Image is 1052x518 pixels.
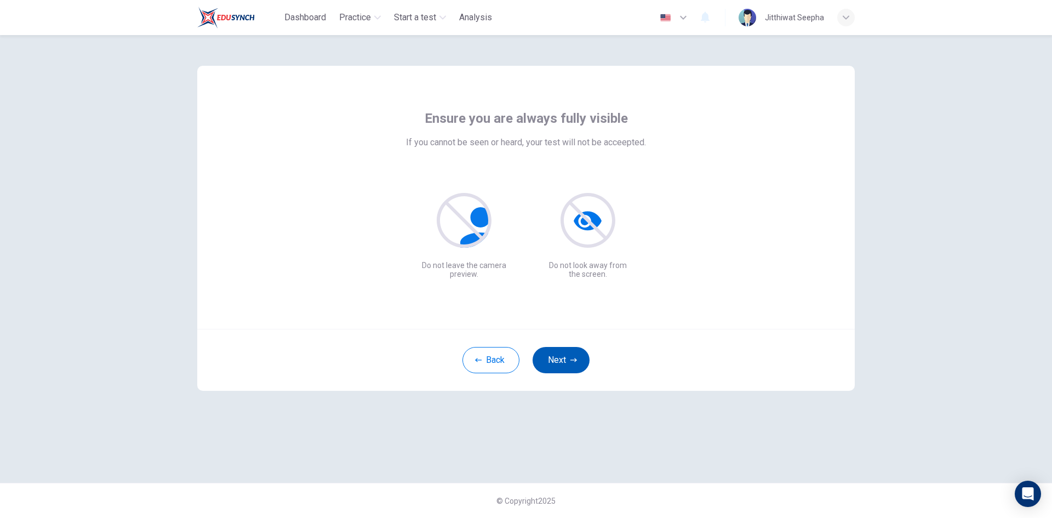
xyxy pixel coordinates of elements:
button: Dashboard [280,8,330,27]
p: Do not look away from the screen. [544,261,632,278]
div: Open Intercom Messenger [1015,481,1041,507]
a: Train Test logo [197,7,280,29]
img: Train Test logo [197,7,255,29]
button: Practice [335,8,385,27]
span: Analysis [459,11,492,24]
button: Analysis [455,8,496,27]
button: Next [533,347,590,373]
span: Start a test [394,11,436,24]
span: Practice [339,11,371,24]
span: Ensure you are always fully visible [425,110,628,127]
button: Start a test [390,8,450,27]
span: Dashboard [284,11,326,24]
button: Back [462,347,519,373]
span: © Copyright 2025 [496,497,556,505]
img: Profile picture [739,9,756,26]
img: en [659,14,672,22]
p: Do not leave the camera preview. [420,261,508,278]
span: If you cannot be seen or heard, your test will not be acceepted. [406,136,646,149]
div: Jitthiwat Seepha [765,11,824,24]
